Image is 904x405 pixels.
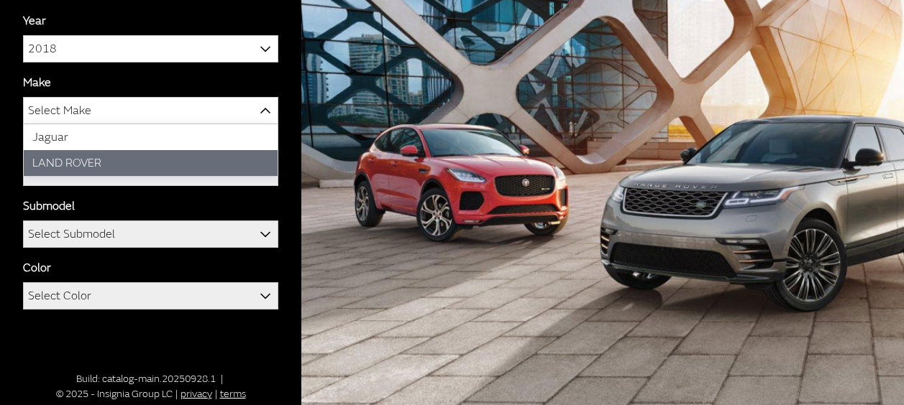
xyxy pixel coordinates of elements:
span: Select Make [23,97,278,124]
li: LAND ROVER [24,150,278,176]
a: privacy [181,388,212,400]
span: Select Submodel [28,221,115,247]
li: Jaguar [24,124,278,150]
span: Select Make [24,98,278,124]
span: 2018 [24,36,278,62]
span: Select Color [23,282,278,309]
span: Select Color [28,283,91,309]
label: Submodel [23,197,75,215]
label: Year [23,12,46,29]
span: Select Make [28,98,91,124]
label: Color [23,259,51,276]
span: 2018 [23,35,278,62]
span: Select Color [24,283,278,309]
span: © 2025 - Insignia Group LC [56,388,173,400]
span: | [221,373,223,385]
span: Select Submodel [24,221,278,247]
span: Build: catalog-main.20250928.1 [76,373,216,385]
span: Select Submodel [23,220,278,248]
a: terms [220,388,246,400]
span: | [215,388,217,400]
label: Make [23,74,51,91]
span: | [175,388,178,400]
